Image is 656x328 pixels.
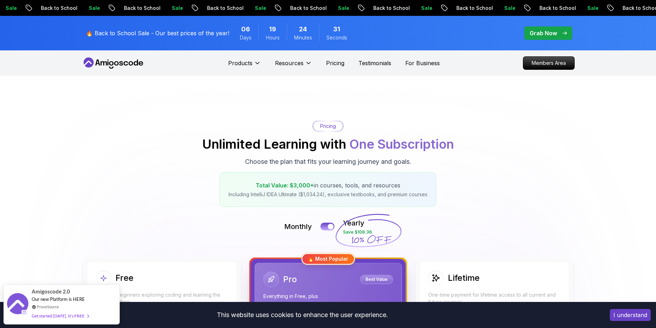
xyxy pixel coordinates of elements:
button: Accept cookies [610,309,651,321]
span: Hours [266,34,280,41]
img: provesource social proof notification image [7,293,28,316]
span: One Subscription [349,136,454,152]
p: Back to School [367,5,415,12]
p: One-time payment for lifetime access to all current and future courses. [428,291,561,305]
div: Get started [DATE]. It's FREE [32,312,89,320]
h2: Unlimited Learning with [202,137,454,151]
a: For Business [405,59,440,67]
p: Products [228,59,252,67]
h2: Free [115,272,133,284]
p: Back to School [533,5,581,12]
p: Everything in Free, plus [263,293,393,300]
p: Back to School [284,5,332,12]
p: Sale [581,5,604,12]
span: 19 Hours [269,24,276,34]
span: Days [240,34,251,41]
p: Sale [249,5,271,12]
p: Back to School [35,5,82,12]
h2: Lifetime [448,272,480,284]
p: in courses, tools, and resources [229,181,427,190]
span: Our new Platform is HERE [32,296,85,302]
button: Products [228,59,261,73]
a: ProveSource [37,304,59,310]
div: This website uses cookies to enhance the user experience. [5,307,599,323]
h2: Pro [283,274,297,285]
p: Back to School [201,5,249,12]
span: 6 Days [241,24,250,34]
span: 31 Seconds [333,24,340,34]
span: Amigoscode 2.0 [32,287,70,296]
p: Sale [82,5,105,12]
span: Total Value: $3,000+ [256,182,314,189]
span: Seconds [326,34,347,41]
p: 🔥 Back to School Sale - Our best prices of the year! [86,29,229,37]
span: 24 Minutes [299,24,307,34]
p: Pricing [320,123,336,130]
p: Best Value [361,276,392,283]
p: Sale [498,5,520,12]
p: Including IntelliJ IDEA Ultimate ($1,034.24), exclusive textbooks, and premium courses [229,191,427,198]
p: Ideal for beginners exploring coding and learning the basics for free. [96,291,228,305]
p: Sale [165,5,188,12]
p: Grab Now [530,29,557,37]
p: Choose the plan that fits your learning journey and goals. [245,157,411,167]
p: Sale [415,5,437,12]
button: Resources [275,59,312,73]
a: Testimonials [358,59,391,67]
a: Members Area [523,56,575,70]
p: Back to School [450,5,498,12]
p: Back to School [118,5,165,12]
p: Monthly [284,222,312,231]
p: Resources [275,59,304,67]
p: Members Area [523,57,574,69]
p: Sale [332,5,354,12]
a: Pricing [326,59,344,67]
span: Minutes [294,34,312,41]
